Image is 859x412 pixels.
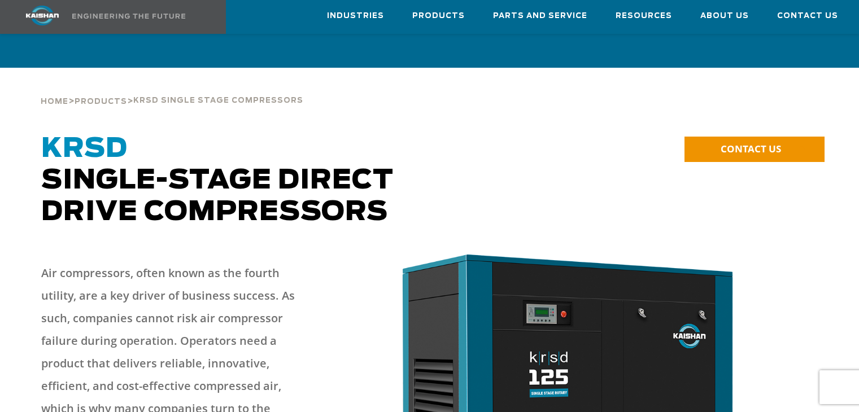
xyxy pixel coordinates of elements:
[493,10,587,23] span: Parts and Service
[41,135,128,163] span: KRSD
[777,1,838,31] a: Contact Us
[41,96,68,106] a: Home
[493,1,587,31] a: Parts and Service
[700,1,749,31] a: About Us
[72,14,185,19] img: Engineering the future
[327,10,384,23] span: Industries
[133,97,303,104] span: krsd single stage compressors
[327,1,384,31] a: Industries
[700,10,749,23] span: About Us
[684,137,825,162] a: CONTACT US
[412,1,465,31] a: Products
[777,10,838,23] span: Contact Us
[75,98,127,106] span: Products
[41,135,394,226] span: Single-Stage Direct Drive Compressors
[75,96,127,106] a: Products
[41,68,303,111] div: > >
[412,10,465,23] span: Products
[616,1,672,31] a: Resources
[616,10,672,23] span: Resources
[41,98,68,106] span: Home
[721,142,781,155] span: CONTACT US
